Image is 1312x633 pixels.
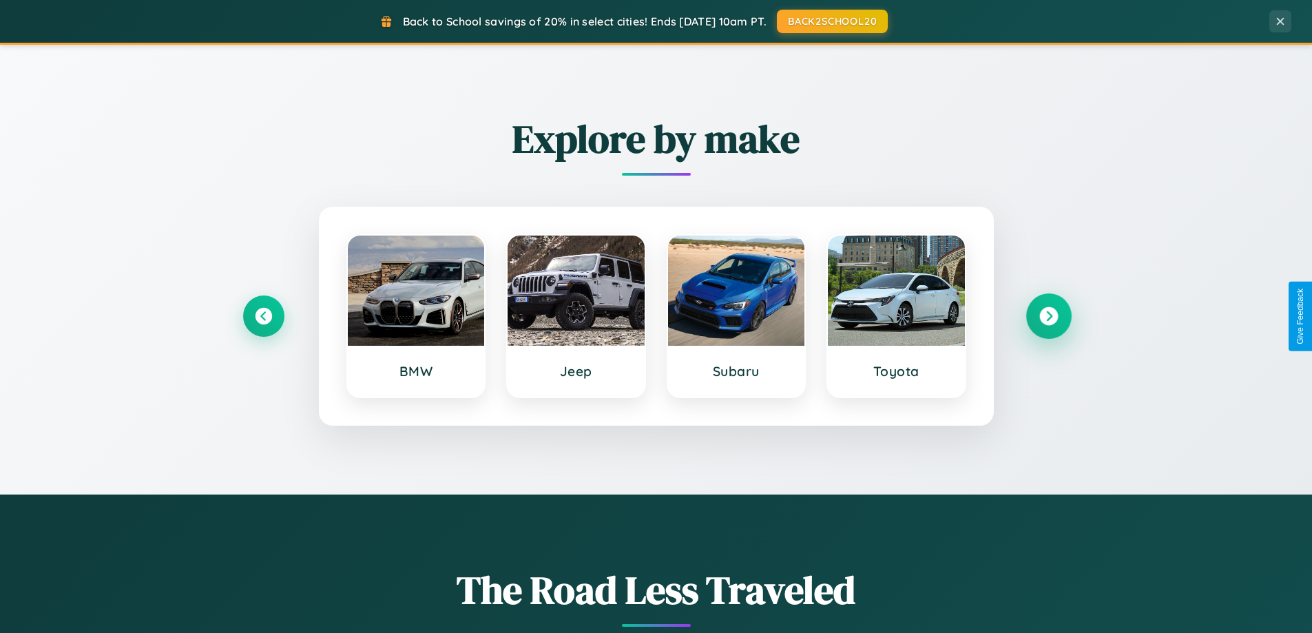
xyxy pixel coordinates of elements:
[842,363,951,380] h3: Toyota
[403,14,767,28] span: Back to School savings of 20% in select cities! Ends [DATE] 10am PT.
[1295,289,1305,344] div: Give Feedback
[362,363,471,380] h3: BMW
[682,363,791,380] h3: Subaru
[243,112,1070,165] h2: Explore by make
[243,563,1070,616] h1: The Road Less Traveled
[777,10,888,33] button: BACK2SCHOOL20
[521,363,631,380] h3: Jeep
